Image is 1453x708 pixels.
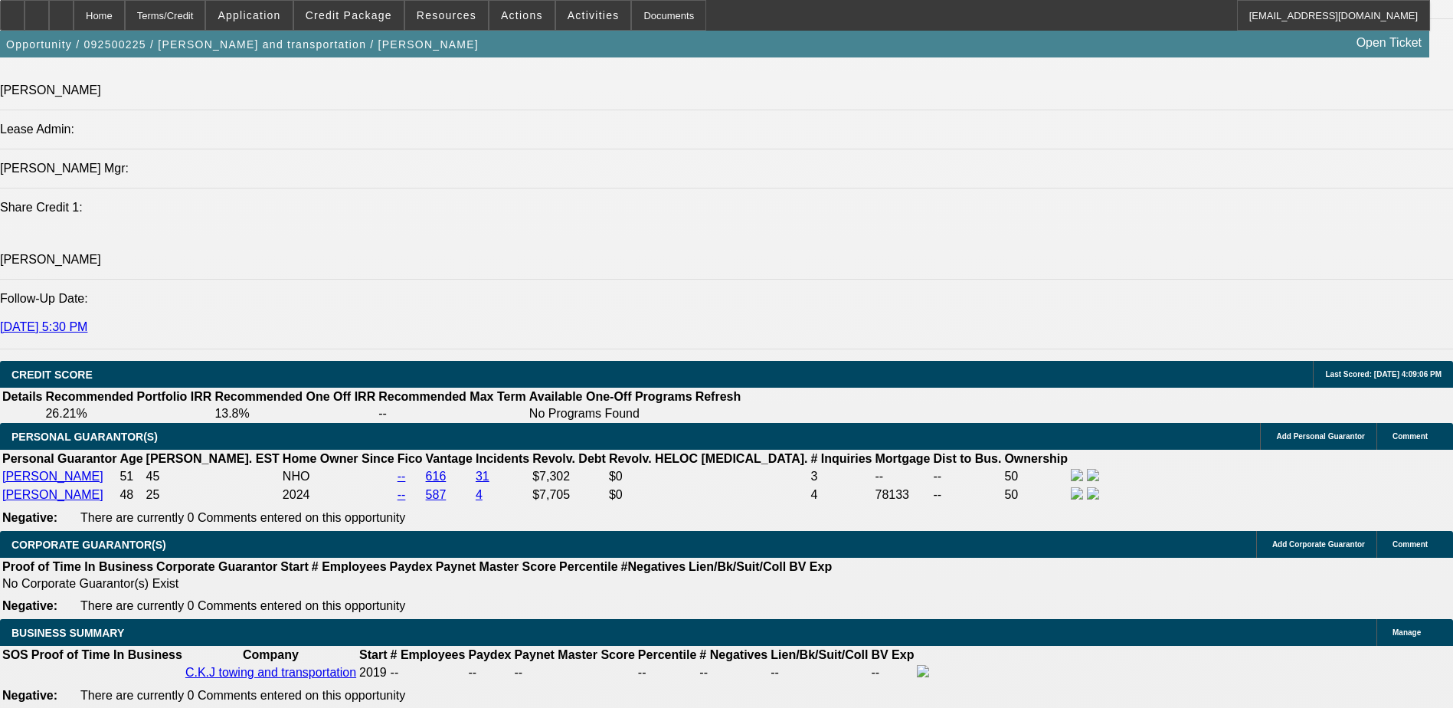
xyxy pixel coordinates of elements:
span: Comment [1392,432,1428,441]
td: -- [933,487,1003,503]
b: Revolv. HELOC [MEDICAL_DATA]. [609,452,808,465]
img: linkedin-icon.png [1087,469,1099,481]
b: Incidents [476,452,529,465]
span: Comment [1392,540,1428,549]
td: 2019 [358,664,388,681]
td: No Programs Found [529,406,693,421]
b: Paydex [468,648,511,661]
b: Corporate Guarantor [156,560,277,573]
div: -- [514,666,634,680]
td: -- [770,664,869,681]
td: -- [875,468,931,485]
td: -- [378,406,527,421]
span: Resources [417,9,476,21]
td: 3 [810,468,872,485]
b: Negative: [2,689,57,702]
button: Resources [405,1,488,30]
td: 4 [810,487,872,503]
img: facebook-icon.png [917,665,929,677]
span: BUSINESS SUMMARY [11,627,124,639]
td: 50 [1003,468,1068,485]
td: -- [933,468,1003,485]
span: Application [218,9,280,21]
th: Details [2,389,43,405]
b: Lien/Bk/Suit/Coll [689,560,786,573]
b: Revolv. Debt [532,452,606,465]
td: -- [467,664,512,681]
a: 31 [476,470,489,483]
a: -- [398,470,406,483]
span: Actions [501,9,543,21]
b: Paydex [390,560,433,573]
td: 78133 [875,487,931,503]
td: No Corporate Guarantor(s) Exist [2,576,839,592]
a: [PERSON_NAME] [2,488,103,501]
th: Refresh [695,389,742,405]
div: -- [638,666,696,680]
td: 45 [146,468,280,485]
th: Available One-Off Programs [529,389,693,405]
a: -- [398,488,406,501]
b: Paynet Master Score [436,560,556,573]
span: There are currently 0 Comments entered on this opportunity [80,511,405,524]
span: Credit Package [306,9,392,21]
b: #Negatives [621,560,686,573]
span: There are currently 0 Comments entered on this opportunity [80,599,405,612]
th: Recommended One Off IRR [214,389,376,405]
a: C.K.J towing and transportation [185,666,356,679]
button: Activities [556,1,631,30]
b: Age [119,452,142,465]
th: Recommended Portfolio IRR [44,389,212,405]
td: -- [870,664,915,681]
b: Ownership [1004,452,1068,465]
b: # Employees [391,648,466,661]
b: Start [359,648,387,661]
td: 13.8% [214,406,376,421]
td: $0 [608,487,809,503]
b: Negative: [2,599,57,612]
img: facebook-icon.png [1071,487,1083,500]
td: $7,302 [532,468,607,485]
span: PERSONAL GUARANTOR(S) [11,431,158,443]
b: Dist to Bus. [934,452,1002,465]
th: SOS [2,647,29,663]
b: Home Owner Since [283,452,394,465]
td: 51 [119,468,143,485]
button: Actions [489,1,555,30]
th: Proof of Time In Business [2,559,154,575]
img: linkedin-icon.png [1087,487,1099,500]
button: Credit Package [294,1,404,30]
b: # Negatives [699,648,767,661]
button: Application [206,1,292,30]
b: # Inquiries [810,452,872,465]
td: 50 [1003,487,1068,503]
a: Open Ticket [1350,30,1428,56]
b: Vantage [426,452,473,465]
b: BV Exp [871,648,914,661]
b: Lien/Bk/Suit/Coll [771,648,868,661]
td: $0 [608,468,809,485]
span: CREDIT SCORE [11,369,93,381]
span: Last Scored: [DATE] 4:09:06 PM [1325,370,1442,379]
th: Recommended Max Term [378,389,527,405]
a: 587 [426,488,447,501]
b: BV Exp [789,560,832,573]
span: Opportunity / 092500225 / [PERSON_NAME] and transportation / [PERSON_NAME] [6,38,479,51]
a: [PERSON_NAME] [2,470,103,483]
th: Proof of Time In Business [31,647,183,663]
b: Fico [398,452,423,465]
b: Start [280,560,308,573]
b: Paynet Master Score [514,648,634,661]
span: Manage [1392,628,1421,637]
td: 25 [146,487,280,503]
span: -- [391,666,399,679]
b: Percentile [559,560,617,573]
td: $7,705 [532,487,607,503]
span: There are currently 0 Comments entered on this opportunity [80,689,405,702]
span: Activities [568,9,620,21]
img: facebook-icon.png [1071,469,1083,481]
a: 4 [476,488,483,501]
b: Company [243,648,299,661]
b: Mortgage [875,452,931,465]
b: Personal Guarantor [2,452,116,465]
